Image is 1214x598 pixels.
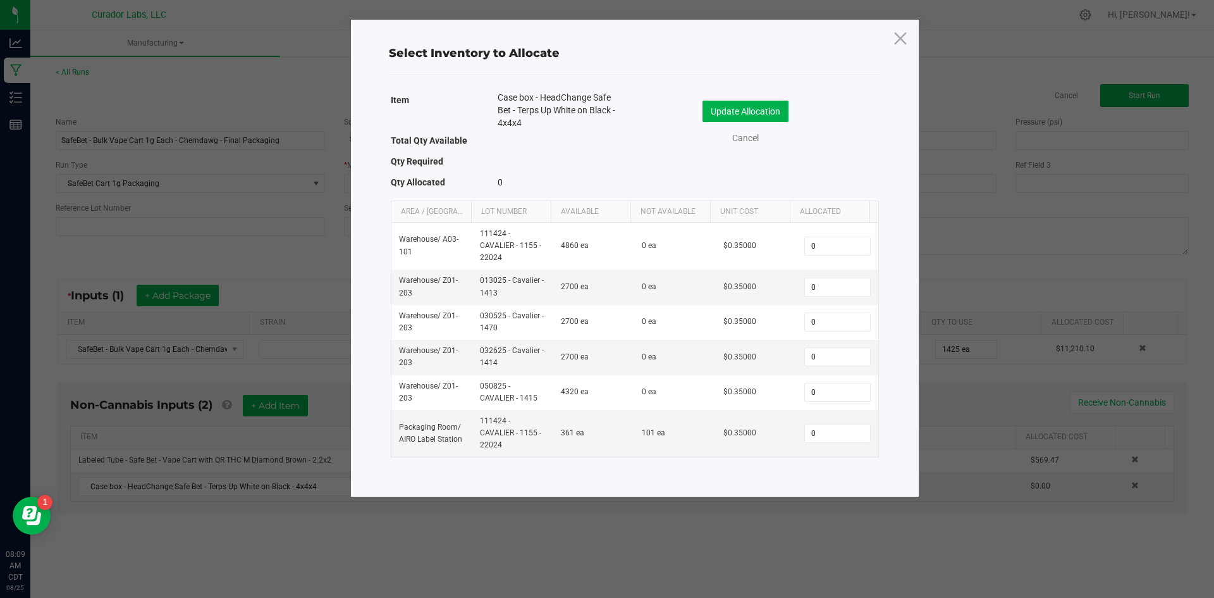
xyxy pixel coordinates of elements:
label: Qty Required [391,153,443,170]
td: 013025 - Cavalier - 1413 [472,270,553,304]
label: Item [391,91,409,109]
span: 0 ea [642,317,656,326]
span: Warehouse / Z01-203 [399,346,458,367]
span: Case box - HeadChange Safe Bet - Terps Up White on Black - 4x4x4 [498,91,615,129]
span: $0.35000 [723,317,756,326]
span: 0 ea [642,387,656,396]
span: 4860 ea [561,241,589,250]
td: 111424 - CAVALIER - 1155 - 22024 [472,223,553,270]
td: 050825 - CAVALIER - 1415 [472,375,553,410]
th: Area / [GEOGRAPHIC_DATA] [391,201,471,223]
iframe: Resource center [13,497,51,535]
span: 2700 ea [561,352,589,361]
span: Warehouse / Z01-203 [399,382,458,402]
span: 2700 ea [561,282,589,291]
th: Not Available [630,201,710,223]
button: Update Allocation [702,101,788,122]
span: 0 ea [642,352,656,361]
span: 0 ea [642,282,656,291]
span: 2700 ea [561,317,589,326]
span: 101 ea [642,428,665,437]
iframe: Resource center unread badge [37,495,52,510]
span: 361 ea [561,428,584,437]
span: 4320 ea [561,387,589,396]
span: $0.35000 [723,282,756,291]
th: Allocated [790,201,869,223]
th: Available [551,201,630,223]
span: Select Inventory to Allocate [389,46,560,60]
span: $0.35000 [723,428,756,437]
span: 0 [498,177,503,187]
td: 032625 - Cavalier - 1414 [472,340,553,375]
span: 0 ea [642,241,656,250]
a: Cancel [720,132,771,145]
td: 111424 - CAVALIER - 1155 - 22024 [472,410,553,457]
span: Warehouse / Z01-203 [399,276,458,297]
span: $0.35000 [723,387,756,396]
td: 030525 - Cavalier - 1470 [472,305,553,340]
span: $0.35000 [723,352,756,361]
th: Lot Number [471,201,551,223]
label: Total Qty Available [391,132,467,149]
label: Qty Allocated [391,173,445,191]
span: Packaging Room / AIRO Label Station [399,423,462,444]
span: Warehouse / Z01-203 [399,311,458,332]
span: Warehouse / A03-101 [399,235,458,256]
span: $0.35000 [723,241,756,250]
th: Unit Cost [710,201,790,223]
